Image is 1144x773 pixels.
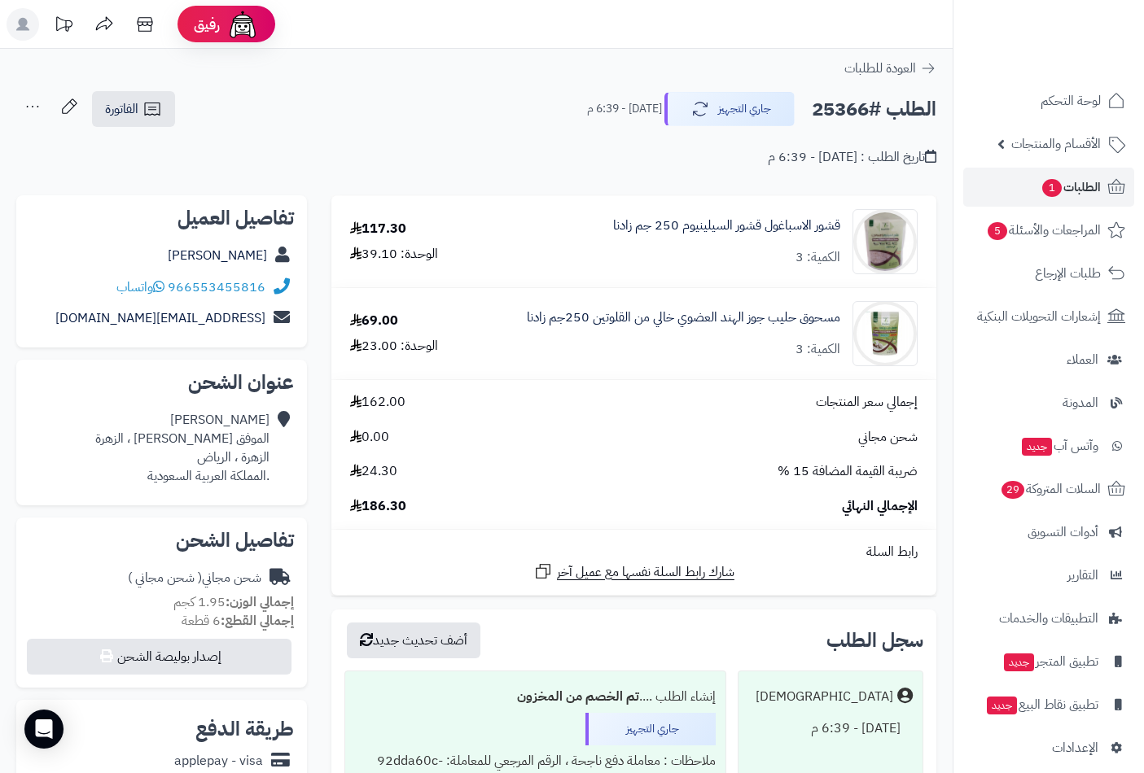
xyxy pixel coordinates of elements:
a: [PERSON_NAME] [168,246,267,265]
span: المدونة [1063,391,1098,414]
a: العودة للطلبات [844,59,936,78]
a: [EMAIL_ADDRESS][DOMAIN_NAME] [55,308,265,328]
a: المدونة [963,383,1134,422]
a: إشعارات التحويلات البنكية [963,297,1134,336]
span: إشعارات التحويلات البنكية [977,305,1101,328]
a: العملاء [963,340,1134,379]
h2: الطلب #25366 [812,93,936,126]
img: logo-2.png [1033,44,1129,78]
div: 69.00 [350,312,398,330]
div: [DATE] - 6:39 م [748,713,913,745]
span: تطبيق نقاط البيع [985,693,1098,716]
div: الوحدة: 39.10 [350,245,438,264]
a: شارك رابط السلة نفسها مع عميل آخر [533,561,734,582]
span: طلبات الإرجاع [1035,262,1101,285]
img: ai-face.png [226,8,259,41]
div: [PERSON_NAME] الموفق [PERSON_NAME] ، الزهرة الزهرة ، الرياض .المملكة العربية السعودية [95,411,270,485]
div: applepay - visa [174,752,263,771]
span: العملاء [1067,348,1098,371]
button: إصدار بوليصة الشحن [27,639,291,675]
div: تاريخ الطلب : [DATE] - 6:39 م [768,148,936,167]
span: شارك رابط السلة نفسها مع عميل آخر [557,563,734,582]
span: إجمالي سعر المنتجات [816,393,918,412]
div: شحن مجاني [128,569,261,587]
a: السلات المتروكة29 [963,469,1134,509]
a: المراجعات والأسئلة5 [963,211,1134,250]
div: [DEMOGRAPHIC_DATA] [756,688,893,706]
img: 1724446273-%D9%85%D8%B3%D8%AD%D9%88%D9%82%20%D8%AD%D9%84%D9%8A%D8%A8%20%D8%AC%D9%88%D8%B2%20%D8%A... [853,301,917,366]
span: أدوات التسويق [1028,521,1098,544]
h2: تفاصيل الشحن [29,531,294,550]
span: التطبيقات والخدمات [999,607,1098,630]
img: 1689601357-%D8%AA%D9%86%D8%B2%D9%8A%D9%84%20(9)-90x90.png [853,209,917,274]
div: رابط السلة [338,543,930,561]
button: أضف تحديث جديد [347,622,480,658]
span: 5 [988,222,1007,240]
a: تطبيق المتجرجديد [963,642,1134,681]
span: تطبيق المتجر [1002,650,1098,673]
small: [DATE] - 6:39 م [587,101,662,117]
span: رفيق [194,15,220,34]
a: قشور الاسباغول قشور السيلينيوم 250 جم زادنا [613,216,840,235]
a: الطلبات1 [963,168,1134,207]
small: 6 قطعة [182,611,294,631]
span: 29 [1002,481,1024,499]
a: التقارير [963,556,1134,595]
span: التقارير [1067,564,1098,587]
a: وآتس آبجديد [963,426,1134,465]
strong: إجمالي الوزن: [226,592,294,612]
span: المراجعات والأسئلة [986,219,1101,242]
div: الكمية: 3 [796,340,840,359]
div: الوحدة: 23.00 [350,337,438,356]
span: 186.30 [350,497,406,516]
a: واتساب [116,277,164,297]
span: ( شحن مجاني ) [128,568,202,587]
a: مسحوق حليب جوز الهند العضوي خالي من القلوتين 250جم زادنا [527,308,840,327]
span: 1 [1042,179,1062,197]
a: لوحة التحكم [963,81,1134,120]
span: 24.30 [350,462,397,481]
div: إنشاء الطلب .... [355,681,716,713]
a: الفاتورة [92,91,175,127]
strong: إجمالي القطع: [221,611,294,631]
a: تطبيق نقاط البيعجديد [963,685,1134,724]
a: التطبيقات والخدمات [963,599,1134,638]
a: أدوات التسويق [963,513,1134,552]
a: طلبات الإرجاع [963,254,1134,293]
h2: تفاصيل العميل [29,208,294,228]
div: Open Intercom Messenger [24,710,64,749]
b: تم الخصم من المخزون [517,687,639,706]
span: ضريبة القيمة المضافة 15 % [778,462,918,481]
span: 0.00 [350,428,389,447]
span: السلات المتروكة [1000,478,1101,500]
h3: سجل الطلب [826,631,923,650]
div: 117.30 [350,220,406,238]
span: لوحة التحكم [1041,90,1101,112]
button: جاري التجهيز [664,92,795,126]
div: جاري التجهيز [585,713,716,745]
span: الإجمالي النهائي [842,497,918,516]
span: الإعدادات [1052,736,1098,759]
span: الطلبات [1041,176,1101,199]
span: وآتس آب [1020,435,1098,457]
a: 966553455816 [168,277,265,297]
span: شحن مجاني [858,428,918,447]
span: العودة للطلبات [844,59,916,78]
span: الفاتورة [105,99,138,119]
span: 162.00 [350,393,405,412]
small: 1.95 كجم [173,592,294,612]
a: الإعدادات [963,728,1134,767]
div: الكمية: 3 [796,248,840,267]
span: جديد [1022,438,1052,456]
h2: طريقة الدفع [195,719,294,739]
a: تحديثات المنصة [43,8,84,45]
h2: عنوان الشحن [29,373,294,392]
span: الأقسام والمنتجات [1011,133,1101,155]
span: جديد [1004,653,1034,671]
span: جديد [987,697,1017,714]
